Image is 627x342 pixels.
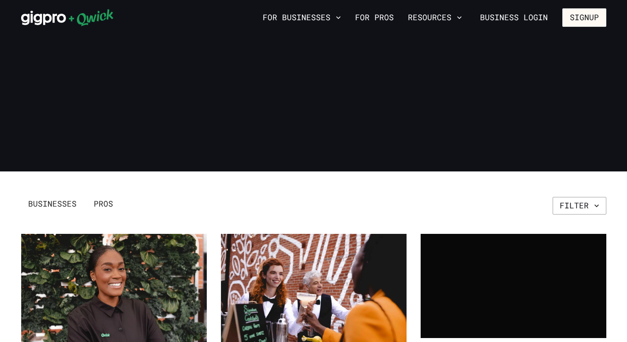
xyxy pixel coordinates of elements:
a: For Pros [352,10,397,25]
a: Business Login [473,8,555,27]
button: Resources [404,10,466,25]
button: Filter [553,197,606,215]
button: Signup [562,8,606,27]
button: For Businesses [259,10,345,25]
span: Businesses [28,199,77,209]
span: Pros [94,199,113,209]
